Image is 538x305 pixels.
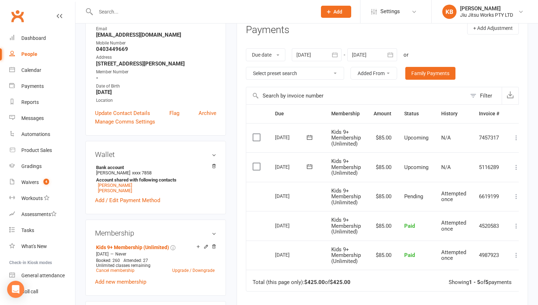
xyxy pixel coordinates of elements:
div: Date of Birth [96,83,216,90]
div: [DATE] [275,220,308,231]
span: Kids 9+ Membership (Unlimited) [331,158,361,176]
span: Kids 9+ Membership (Unlimited) [331,246,361,264]
div: Open Intercom Messenger [7,281,24,298]
a: Gradings [9,158,75,174]
a: Workouts [9,190,75,206]
div: Product Sales [21,147,52,153]
span: Paid [404,252,415,258]
td: 5116289 [473,152,506,182]
span: Add [333,9,342,15]
a: Roll call [9,284,75,300]
a: [PERSON_NAME] [98,188,132,193]
button: Added From [350,67,397,80]
span: Pending [404,193,423,200]
span: Kids 9+ Membership (Unlimited) [331,217,361,235]
div: [DATE] [275,132,308,143]
strong: 0403449669 [96,46,216,52]
strong: [STREET_ADDRESS][PERSON_NAME] [96,61,216,67]
div: Automations [21,131,50,137]
strong: [DATE] [96,89,216,95]
div: Member Number [96,69,216,75]
strong: $425.00 [304,279,325,285]
a: Flag [169,109,179,117]
a: What's New [9,238,75,254]
div: Email [96,26,216,32]
span: xxxx 7858 [132,170,152,175]
strong: Bank account [96,165,213,170]
div: [DATE] [275,161,308,172]
div: Calendar [21,67,41,73]
span: 4 [43,179,49,185]
div: [PERSON_NAME] [460,5,513,12]
a: Archive [199,109,216,117]
td: 7457317 [473,123,506,153]
a: Kids 9+ Membership (Unlimited) [96,244,169,250]
a: Assessments [9,206,75,222]
a: [PERSON_NAME] [98,183,132,188]
a: People [9,46,75,62]
div: General attendance [21,273,65,278]
a: Family Payments [405,67,455,80]
div: Payments [21,83,44,89]
td: $85.00 [367,182,398,211]
a: Clubworx [9,7,26,25]
div: Roll call [21,289,38,294]
a: Update Contact Details [95,109,150,117]
div: Filter [480,91,492,100]
div: Showing of payments [449,279,512,285]
span: Kids 9+ Membership (Unlimited) [331,129,361,147]
a: Add new membership [95,279,146,285]
button: Due date [246,48,285,61]
td: 6619199 [473,182,506,211]
div: Location [96,97,216,104]
button: Add [321,6,351,18]
strong: 5 [485,279,489,285]
button: Filter [466,87,502,104]
li: [PERSON_NAME] [95,164,216,194]
span: Upcoming [404,135,428,141]
th: Invoice # [473,105,506,123]
th: History [435,105,473,123]
a: Add / Edit Payment Method [95,196,160,205]
h3: Wallet [95,151,216,158]
span: Attempted once [441,220,466,232]
a: Payments [9,78,75,94]
th: Membership [325,105,367,123]
td: $85.00 [367,211,398,241]
a: Reports [9,94,75,110]
div: Address [96,54,216,61]
td: 4520583 [473,211,506,241]
div: Jiu Jitsu Works PTY LTD [460,12,513,18]
div: [DATE] [275,190,308,201]
input: Search by invoice number [246,87,466,104]
div: Assessments [21,211,57,217]
a: Product Sales [9,142,75,158]
a: Waivers 4 [9,174,75,190]
span: Kids 9+ Membership (Unlimited) [331,188,361,206]
div: — [94,251,216,257]
a: Dashboard [9,30,75,46]
div: People [21,51,37,57]
span: Attended: 27 [123,258,148,263]
span: N/A [441,164,451,170]
span: Attempted once [441,249,466,262]
input: Search... [94,7,312,17]
span: Attempted once [441,190,466,203]
a: Tasks [9,222,75,238]
div: [DATE] [275,249,308,260]
a: Cancel membership [96,268,134,273]
strong: $425.00 [330,279,350,285]
span: Booked: 260 [96,258,120,263]
div: Tasks [21,227,34,233]
div: Waivers [21,179,39,185]
span: Settings [380,4,400,20]
th: Status [398,105,435,123]
div: Total (this page only): of [253,279,350,285]
a: Messages [9,110,75,126]
h3: Membership [95,229,216,237]
div: What's New [21,243,47,249]
strong: Account shared with following contacts [96,177,213,183]
a: Calendar [9,62,75,78]
a: Manage Comms Settings [95,117,155,126]
div: KB [442,5,457,19]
